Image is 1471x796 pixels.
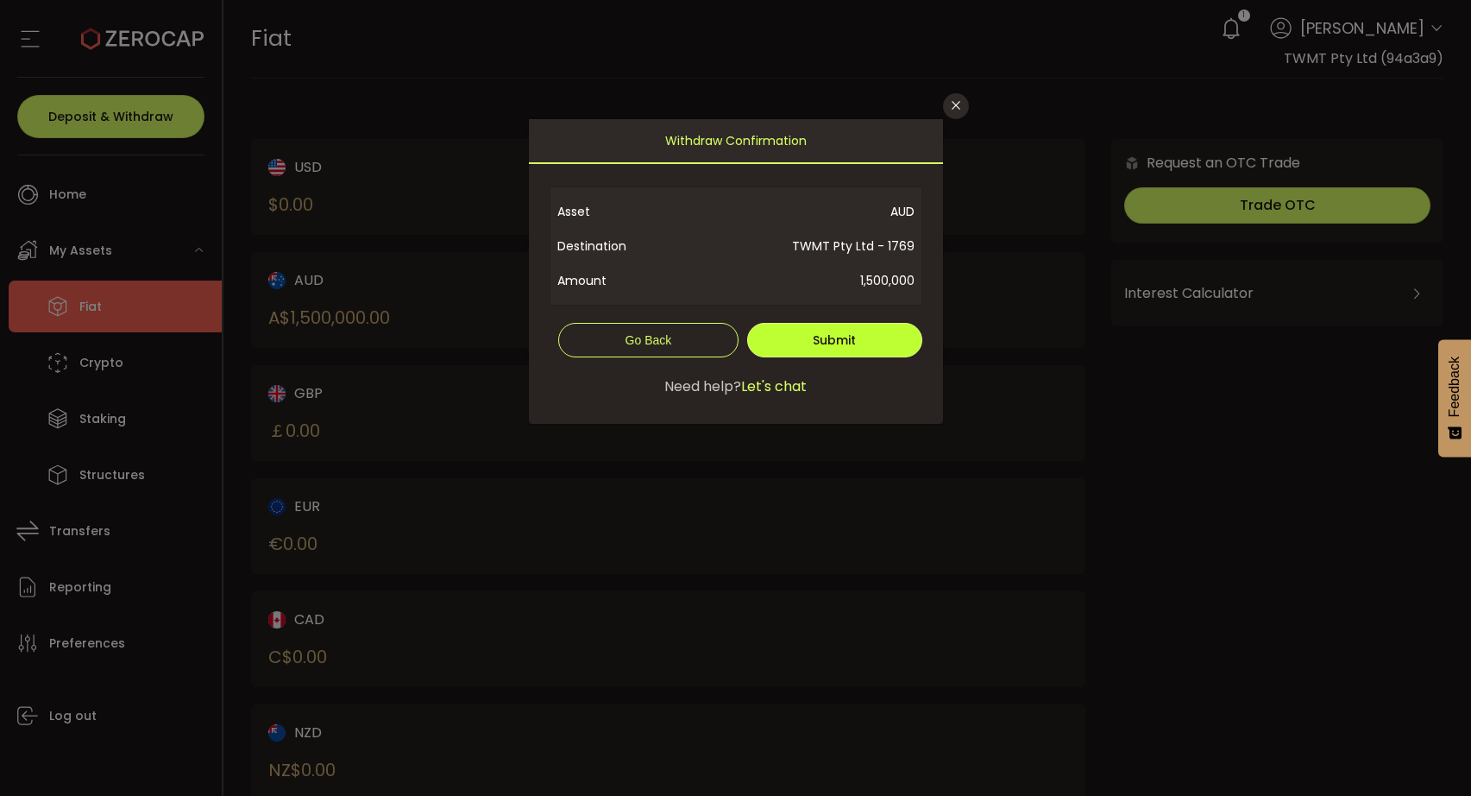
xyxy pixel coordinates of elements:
[529,119,943,424] div: dialog
[665,119,807,162] span: Withdraw Confirmation
[943,93,969,119] button: Close
[1438,339,1471,457] button: Feedback - Show survey
[625,333,672,347] span: Go Back
[747,323,921,357] button: Submit
[1447,357,1462,417] span: Feedback
[667,194,915,229] span: AUD
[813,332,856,349] span: Submit
[667,263,915,298] span: 1,500,000
[741,376,807,397] span: Let's chat
[664,376,741,397] span: Need help?
[1385,713,1471,796] iframe: Chat Widget
[557,229,667,263] span: Destination
[557,194,667,229] span: Asset
[558,323,739,357] button: Go Back
[557,263,667,298] span: Amount
[667,229,915,263] span: TWMT Pty Ltd - 1769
